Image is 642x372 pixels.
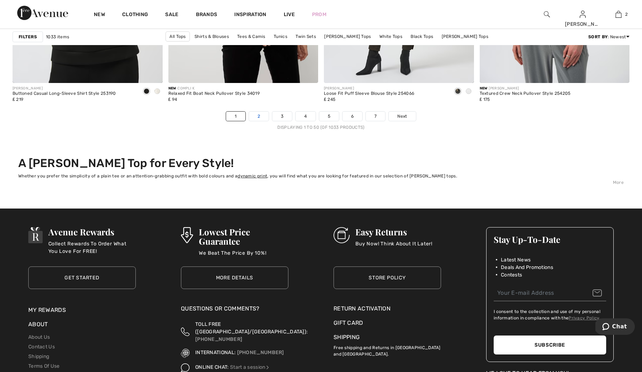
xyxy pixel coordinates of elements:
div: [PERSON_NAME] [324,86,414,91]
div: Textured Crew Neck Pullover Style 254205 [480,91,571,96]
img: International [181,349,190,357]
div: Loose Fit Puff Sleeve Blouse Style 254066 [324,91,414,96]
a: Twin Sets [292,32,320,41]
img: Online Chat [265,365,270,370]
a: Sale [165,11,178,19]
a: Tees & Camis [234,32,269,41]
span: ₤ 175 [480,97,490,102]
p: We Beat The Price By 10%! [199,249,288,264]
a: Shirts & Blouses [191,32,233,41]
img: Online Chat [181,363,190,372]
span: ₤ 219 [13,97,23,102]
nav: Page navigation [13,111,629,131]
h3: Lowest Price Guarantee [199,227,288,246]
div: COMPLI K [168,86,260,91]
a: All Tops [166,31,190,41]
a: Black Tops [407,32,437,41]
a: Brands [196,11,217,19]
img: Toll Free (Canada/US) [181,320,190,343]
img: My Bag [615,10,622,19]
div: Buttoned Casual Long-Sleeve Shirt Style 253190 [13,91,116,96]
strong: Sort By [588,34,608,39]
a: 1 [226,112,245,121]
div: Black [452,86,463,98]
a: White Tops [376,32,406,41]
a: [PHONE_NUMBER] [195,336,242,342]
a: Privacy Policy [569,315,599,320]
h3: Easy Returns [355,227,432,236]
input: Your E-mail Address [494,285,606,301]
p: Buy Now! Think About It Later! [355,240,432,254]
span: ₤ 245 [324,97,335,102]
span: Latest News [501,256,531,264]
img: My Info [580,10,586,19]
img: Lowest Price Guarantee [181,227,193,243]
span: New [168,86,176,90]
div: Questions or Comments? [181,304,288,317]
a: Live [284,11,295,18]
a: 5 [319,112,339,121]
a: 7 [366,112,385,121]
div: Black [141,86,152,98]
a: 2 [249,112,269,121]
p: Free shipping and Returns in [GEOGRAPHIC_DATA] and [GEOGRAPHIC_DATA]. [334,342,441,357]
label: I consent to the collection and use of my personal information in compliance with the . [494,308,606,321]
a: About Us [28,334,50,340]
button: Subscribe [494,336,606,354]
a: Contact Us [28,344,55,350]
div: Off White [152,86,163,98]
a: 3 [272,112,292,121]
span: Deals And Promotions [501,264,553,271]
a: Return Activation [334,304,441,313]
a: Store Policy [334,266,441,289]
a: [PERSON_NAME] Tops [438,32,492,41]
iframe: Opens a widget where you can chat to one of our agents [595,318,635,336]
div: Relaxed Fit Boat Neck Pullover Style 34019 [168,91,260,96]
div: [PERSON_NAME] [13,86,116,91]
a: Get Started [28,266,136,289]
a: Prom [312,11,326,18]
strong: Filters [19,34,37,40]
span: New [480,86,488,90]
div: About [28,320,136,332]
div: White [463,86,474,98]
span: 1033 items [46,34,69,40]
a: New [94,11,105,19]
span: TOLL FREE ([GEOGRAPHIC_DATA]/[GEOGRAPHIC_DATA]): [195,321,308,335]
span: INTERNATIONAL: [195,349,236,356]
div: Displaying 1 to 50 (of 1033 products) [13,124,629,131]
span: Next [397,113,407,119]
a: Start a session [230,364,270,370]
a: Gift Card [334,319,441,327]
a: dynamic print [238,173,267,178]
a: Clothing [122,11,148,19]
a: More Details [181,266,288,289]
a: My Rewards [28,307,66,313]
a: Shipping [334,334,360,341]
a: 2 [601,10,636,19]
a: Sign In [580,11,586,18]
a: [PERSON_NAME] Tops [321,32,374,41]
span: 2 [625,11,628,18]
span: ₤ 94 [168,97,177,102]
span: Contests [501,271,522,279]
img: 1ère Avenue [17,6,68,20]
div: Whether you prefer the simplicity of a plain tee or an attention-grabbing outfit with bold colour... [18,173,624,179]
img: Avenue Rewards [28,227,43,243]
a: 4 [296,112,315,121]
div: [PERSON_NAME] [480,86,571,91]
span: Inspiration [234,11,266,19]
a: 6 [342,112,362,121]
span: ONLINE CHAT: [195,364,229,370]
a: Shipping [28,353,49,359]
a: Next [389,112,416,121]
img: Easy Returns [334,227,350,243]
a: [PHONE_NUMBER] [237,349,284,356]
h2: A [PERSON_NAME] Top for Every Style! [18,156,624,170]
a: Tunics [270,32,291,41]
p: Collect Rewards To Order What You Love For FREE! [48,240,136,254]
